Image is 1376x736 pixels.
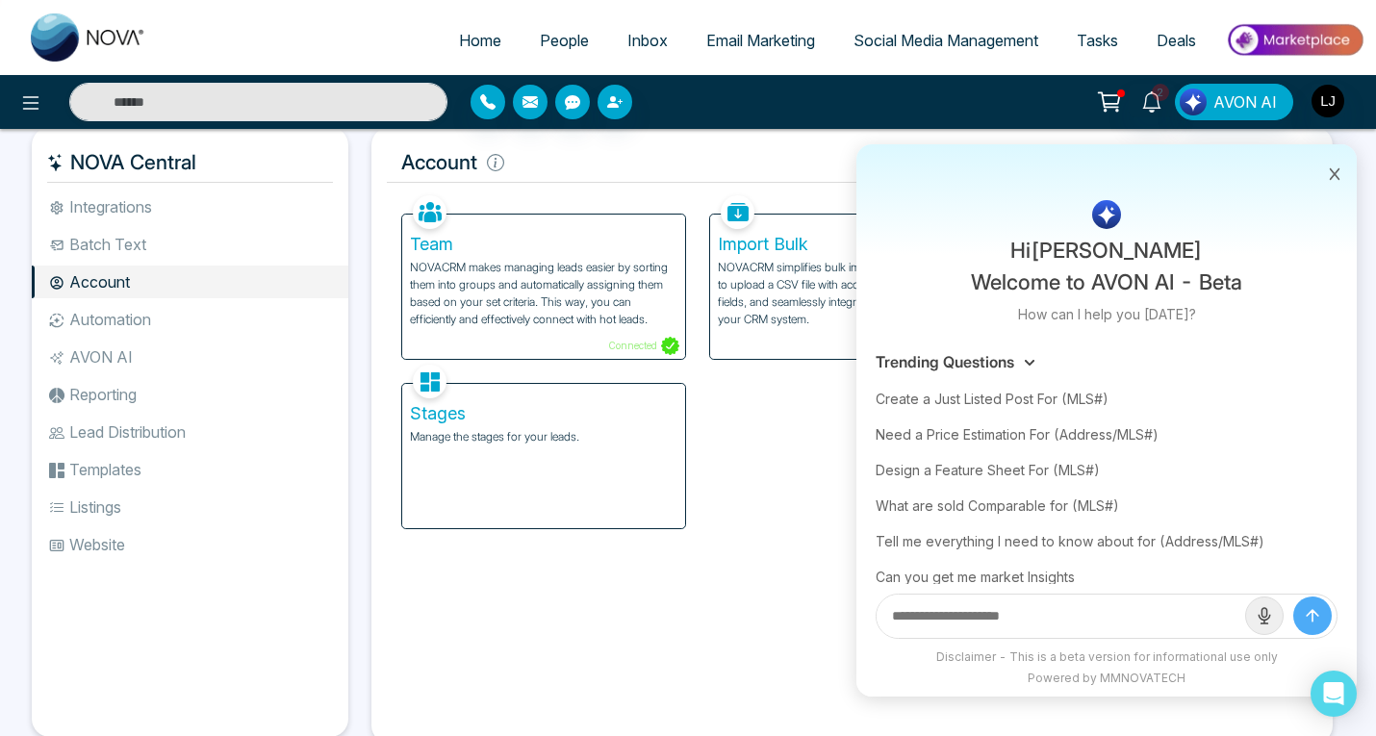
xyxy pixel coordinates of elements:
[876,559,1338,595] div: Can you get me market Insights
[876,353,1014,371] h3: Trending Questions
[413,195,446,229] img: Team
[721,195,754,229] img: Import Bulk
[834,22,1057,59] a: Social Media Management
[1152,84,1169,101] span: 2
[32,491,348,523] li: Listings
[876,452,1338,488] div: Design a Feature Sheet For (MLS#)
[410,234,677,255] h5: Team
[718,234,985,255] h5: Import Bulk
[854,31,1038,50] span: Social Media Management
[32,416,348,448] li: Lead Distribution
[876,381,1338,417] div: Create a Just Listed Post For (MLS#)
[1311,671,1357,717] div: Open Intercom Messenger
[1092,200,1121,229] img: AI Logo
[608,337,679,355] p: Connected
[32,228,348,261] li: Batch Text
[32,378,348,411] li: Reporting
[410,259,677,328] p: NOVACRM makes managing leads easier by sorting them into groups and automatically assigning them ...
[32,341,348,373] li: AVON AI
[540,31,589,50] span: People
[876,488,1338,523] div: What are sold Comparable for (MLS#)
[32,303,348,336] li: Automation
[521,22,608,59] a: People
[413,365,446,398] img: Stages
[459,31,501,50] span: Home
[971,235,1242,298] p: Hi [PERSON_NAME] Welcome to AVON AI - Beta
[1057,22,1137,59] a: Tasks
[387,142,1317,183] h5: Account
[1137,22,1215,59] a: Deals
[866,670,1347,687] div: Powered by MMNOVATECH
[687,22,834,59] a: Email Marketing
[47,142,333,183] h5: NOVA Central
[1018,304,1196,324] p: How can I help you [DATE]?
[32,266,348,298] li: Account
[1077,31,1118,50] span: Tasks
[1225,18,1364,62] img: Market-place.gif
[706,31,815,50] span: Email Marketing
[1312,85,1344,117] img: User Avatar
[32,528,348,561] li: Website
[410,428,677,445] p: Manage the stages for your leads.
[608,22,687,59] a: Inbox
[440,22,521,59] a: Home
[876,417,1338,452] div: Need a Price Estimation For (Address/MLS#)
[1157,31,1196,50] span: Deals
[661,337,679,355] img: Connected
[1175,84,1293,120] button: AVON AI
[876,523,1338,559] div: Tell me everything I need to know about for (Address/MLS#)
[31,13,146,62] img: Nova CRM Logo
[627,31,668,50] span: Inbox
[718,259,985,328] p: NOVACRM simplifies bulk importing by allowing you to upload a CSV file with account details, map ...
[32,190,348,223] li: Integrations
[1213,90,1277,114] span: AVON AI
[410,403,677,424] h5: Stages
[1129,84,1175,117] a: 2
[1180,89,1207,115] img: Lead Flow
[866,648,1347,666] div: Disclaimer - This is a beta version for informational use only
[32,453,348,486] li: Templates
